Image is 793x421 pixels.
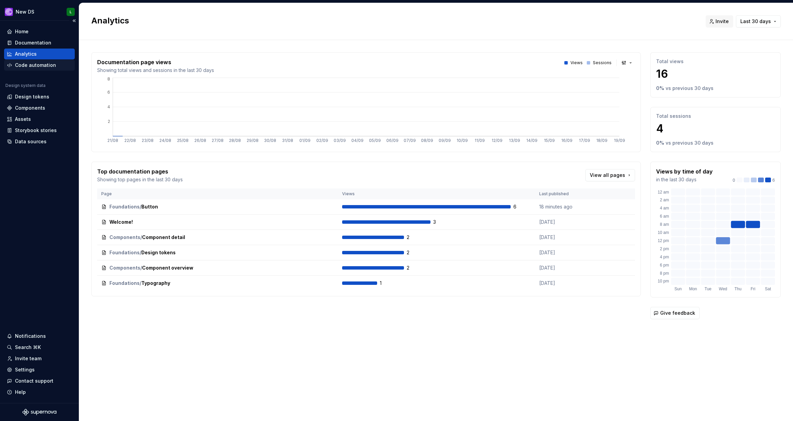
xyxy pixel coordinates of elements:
[107,138,118,143] tspan: 21/08
[660,222,669,227] text: 8 am
[539,264,590,271] p: [DATE]
[407,249,424,256] span: 2
[15,333,46,340] div: Notifications
[4,60,75,71] a: Code automation
[141,203,158,210] span: Button
[660,263,669,268] text: 6 pm
[539,203,590,210] p: 18 minutes ago
[733,178,735,183] p: 0
[660,310,695,316] span: Give feedback
[407,264,424,271] span: 2
[689,287,697,291] text: Mon
[108,119,110,124] tspan: 2
[5,83,46,88] div: Design system data
[5,8,13,16] img: ea0f8e8f-8665-44dd-b89f-33495d2eb5f1.png
[107,90,110,95] tspan: 6
[15,28,29,35] div: Home
[660,214,669,219] text: 6 am
[656,140,664,146] p: 0 %
[334,138,346,143] tspan: 03/09
[509,138,520,143] tspan: 13/09
[15,389,26,396] div: Help
[212,138,224,143] tspan: 27/08
[716,18,729,25] span: Invite
[539,219,590,225] p: [DATE]
[16,8,34,15] div: New DS
[299,138,311,143] tspan: 01/09
[740,18,771,25] span: Last 30 days
[4,26,75,37] a: Home
[109,249,140,256] span: Foundations
[107,104,110,109] tspan: 4
[539,280,590,287] p: [DATE]
[526,138,538,143] tspan: 14/09
[658,230,669,235] text: 10 am
[4,49,75,59] a: Analytics
[561,138,572,143] tspan: 16/09
[404,138,416,143] tspan: 07/09
[544,138,555,143] tspan: 15/09
[15,62,56,69] div: Code automation
[316,138,328,143] tspan: 02/09
[656,58,775,65] p: Total views
[457,138,468,143] tspan: 10/09
[666,85,713,92] p: vs previous 30 days
[15,116,31,123] div: Assets
[97,167,183,176] p: Top documentation pages
[140,203,141,210] span: /
[247,138,259,143] tspan: 29/08
[140,280,141,287] span: /
[421,138,433,143] tspan: 08/09
[15,366,35,373] div: Settings
[159,138,171,143] tspan: 24/08
[596,138,607,143] tspan: 18/09
[97,58,214,66] p: Documentation page views
[4,364,75,375] a: Settings
[535,188,594,199] th: Last published
[656,122,775,135] p: 4
[539,249,590,256] p: [DATE]
[4,342,75,353] button: Search ⌘K
[15,51,37,57] div: Analytics
[97,67,214,74] p: Showing total views and sessions in the last 30 days
[660,255,669,259] text: 4 pm
[705,287,712,291] text: Tue
[585,169,635,181] a: View all pages
[4,331,75,342] button: Notifications
[4,376,75,386] button: Contact support
[650,307,700,319] button: Give feedback
[124,138,136,143] tspan: 22/08
[656,85,664,92] p: 0 %
[282,138,293,143] tspan: 31/08
[140,264,142,271] span: /
[4,136,75,147] a: Data sources
[614,138,625,143] tspan: 19/09
[338,188,535,199] th: Views
[660,271,669,276] text: 8 pm
[539,234,590,241] p: [DATE]
[579,138,590,143] tspan: 17/09
[433,219,451,225] span: 3
[407,234,424,241] span: 2
[15,138,47,145] div: Data sources
[4,353,75,364] a: Invite team
[109,203,140,210] span: Foundations
[109,219,133,225] span: Welcome!
[91,15,698,26] h2: Analytics
[765,287,771,291] text: Sat
[656,167,713,176] p: Views by time of day
[4,114,75,125] a: Assets
[590,172,625,179] span: View all pages
[4,125,75,136] a: Storybook stories
[674,287,682,291] text: Sun
[660,206,669,210] text: 4 am
[140,234,142,241] span: /
[69,16,79,25] button: Collapse sidebar
[15,355,41,362] div: Invite team
[15,127,57,134] div: Storybook stories
[751,287,755,291] text: Fri
[513,203,531,210] span: 6
[1,4,77,19] button: New DSL
[22,409,56,416] a: Supernova Logo
[141,249,176,256] span: Design tokens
